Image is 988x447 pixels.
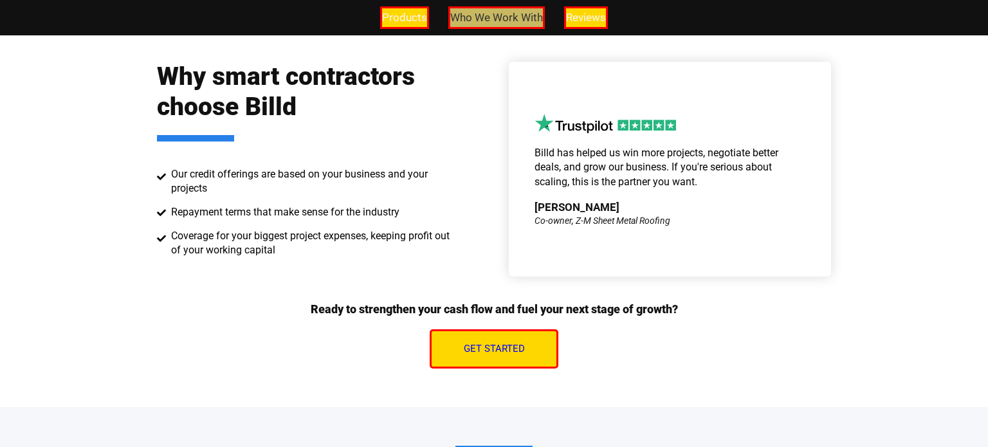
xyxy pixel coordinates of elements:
[168,229,450,258] span: Coverage for your biggest project expenses, keeping profit out of your working capital
[464,344,525,354] span: Get Started
[448,6,545,29] a: Who We Work With
[382,8,427,27] span: Products
[535,216,670,225] div: Co-owner, Z-M Sheet Metal Roofing
[566,8,606,27] span: Reviews
[450,8,543,27] span: Who We Work With
[535,202,619,213] div: [PERSON_NAME]
[430,329,558,369] a: Get Started
[535,146,806,189] p: Billd has helped us win more projects, negotiate better deals, and grow our business. If you're s...
[380,6,429,29] a: Products
[564,6,608,29] a: Reviews
[168,205,399,219] span: Repayment terms that make sense for the industry
[157,62,450,141] h2: Why smart contractors choose Billd
[168,167,450,196] span: Our credit offerings are based on your business and your projects
[311,302,678,316] p: Ready to strengthen your cash flow and fuel your next stage of growth?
